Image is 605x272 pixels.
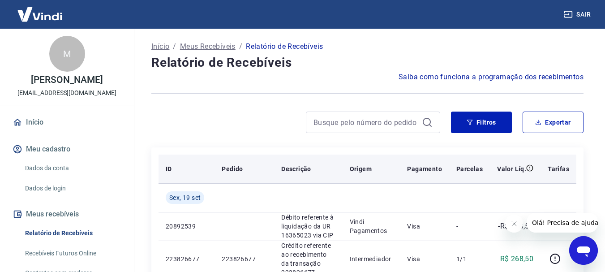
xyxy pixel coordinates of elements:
[498,221,533,232] p: -R$ 268,50
[399,72,584,82] a: Saiba como funciona a programação dos recebimentos
[548,164,569,173] p: Tarifas
[562,6,594,23] button: Sair
[151,41,169,52] a: Início
[21,224,123,242] a: Relatório de Recebíveis
[246,41,323,52] p: Relatório de Recebíveis
[11,0,69,28] img: Vindi
[21,159,123,177] a: Dados da conta
[456,222,483,231] p: -
[166,164,172,173] p: ID
[313,116,418,129] input: Busque pelo número do pedido
[350,217,393,235] p: Vindi Pagamentos
[31,75,103,85] p: [PERSON_NAME]
[11,139,123,159] button: Meu cadastro
[222,255,267,263] p: 223826677
[173,41,176,52] p: /
[350,255,393,263] p: Intermediador
[281,213,335,240] p: Débito referente à liquidação da UR 16365023 via CIP
[407,164,442,173] p: Pagamento
[500,254,534,264] p: R$ 268,50
[21,179,123,198] a: Dados de login
[180,41,236,52] a: Meus Recebíveis
[166,222,207,231] p: 20892539
[407,255,442,263] p: Visa
[451,112,512,133] button: Filtros
[166,255,207,263] p: 223826677
[11,204,123,224] button: Meus recebíveis
[497,164,526,173] p: Valor Líq.
[222,164,243,173] p: Pedido
[49,36,85,72] div: M
[523,112,584,133] button: Exportar
[169,193,201,202] span: Sex, 19 set
[11,112,123,132] a: Início
[21,244,123,263] a: Recebíveis Futuros Online
[281,164,311,173] p: Descrição
[239,41,242,52] p: /
[17,88,116,98] p: [EMAIL_ADDRESS][DOMAIN_NAME]
[569,236,598,265] iframe: Botão para abrir a janela de mensagens
[527,213,598,233] iframe: Mensagem da empresa
[505,215,523,233] iframe: Fechar mensagem
[5,6,75,13] span: Olá! Precisa de ajuda?
[456,255,483,263] p: 1/1
[151,54,584,72] h4: Relatório de Recebíveis
[350,164,372,173] p: Origem
[407,222,442,231] p: Visa
[456,164,483,173] p: Parcelas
